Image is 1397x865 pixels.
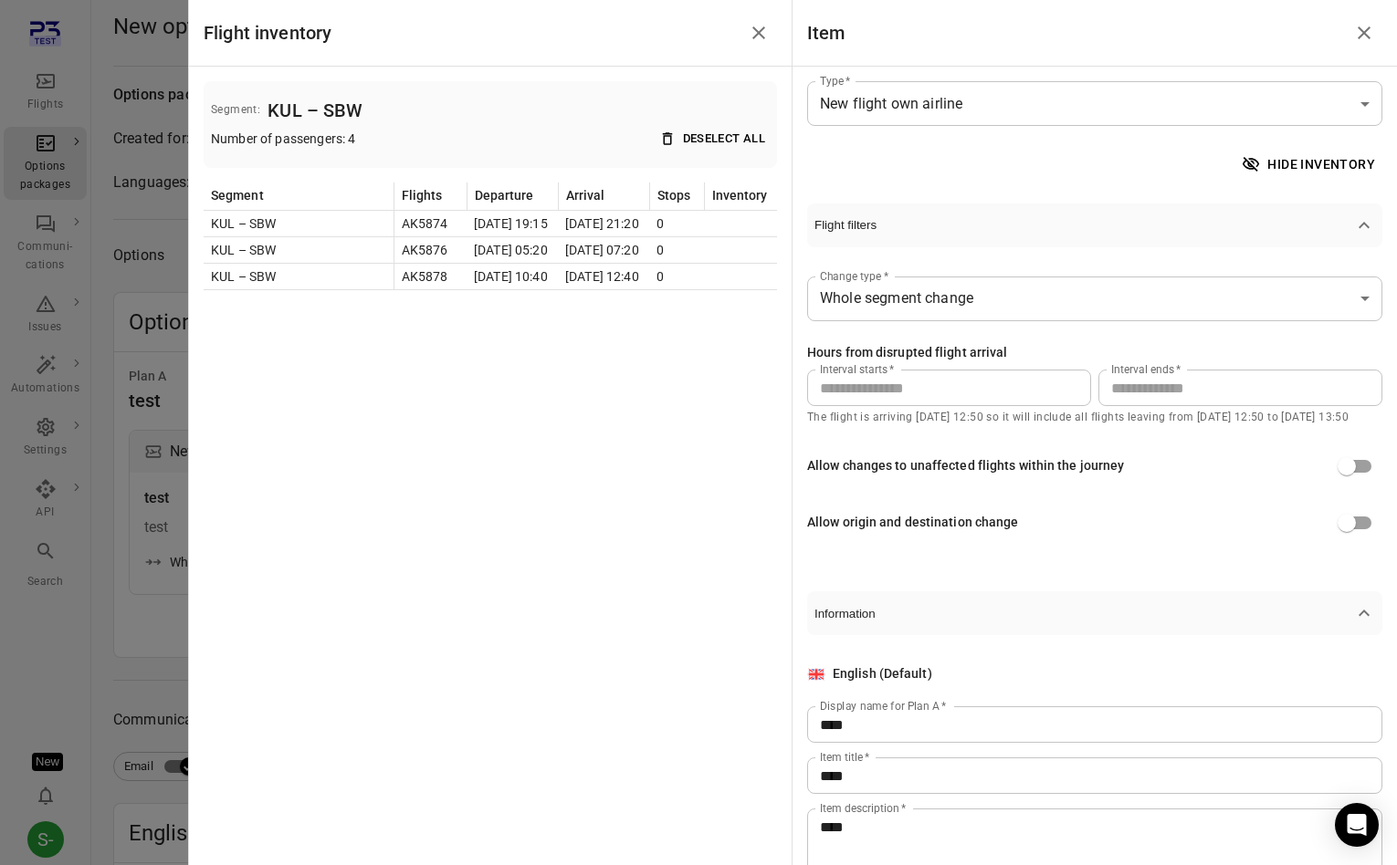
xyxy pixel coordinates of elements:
[807,247,1382,570] div: Flight filters
[807,456,1124,476] div: Allow changes to unaffected flights within the journey
[807,591,1382,635] button: Information
[1238,148,1382,182] button: Hide inventory
[820,287,1353,309] span: Whole segment change
[820,268,888,284] label: Change type
[1335,803,1379,847] div: Open Intercom Messenger
[820,749,870,765] label: Item title
[807,343,1008,363] div: Hours from disrupted flight arrival
[820,800,906,816] label: Item description
[807,409,1382,427] p: The flight is arriving [DATE] 12:50 so it will include all flights leaving from [DATE] 12:50 to [...
[833,664,932,684] div: English (Default)
[814,607,1353,620] span: Information
[820,361,894,377] label: Interval starts
[820,93,1353,115] span: New flight own airline
[1111,361,1182,377] label: Interval ends
[807,513,1019,533] div: Allow origin and destination change
[814,218,1353,232] span: Flight filters
[807,18,846,47] h1: Item
[1346,15,1382,51] button: Close drawer
[820,73,851,89] label: Type
[820,698,947,714] label: Display name for Plan A
[807,203,1382,247] button: Flight filters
